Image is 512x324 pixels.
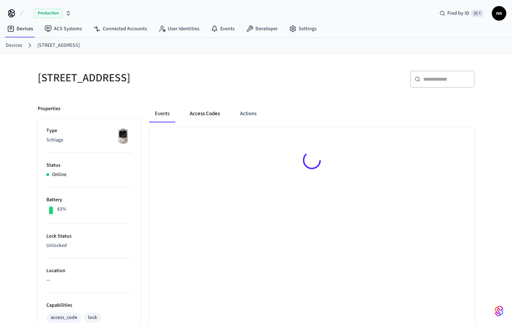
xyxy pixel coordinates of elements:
p: Status [46,162,132,169]
div: ant example [149,105,475,122]
p: Online [52,171,66,179]
span: Production [34,9,63,18]
p: — [46,276,132,284]
a: Settings [283,22,322,35]
span: ⌘ K [471,10,483,17]
a: Developer [240,22,283,35]
a: Devices [6,42,22,49]
p: Schlage [46,136,132,144]
p: Type [46,127,132,135]
button: nn [492,6,506,21]
span: nn [493,7,506,20]
a: Devices [1,22,39,35]
button: Events [149,105,175,122]
div: lock [88,314,97,321]
h5: [STREET_ADDRESS] [38,71,252,85]
a: Events [205,22,240,35]
img: SeamLogoGradient.69752ec5.svg [495,305,503,317]
p: Battery [46,196,132,204]
img: Schlage Sense Smart Deadbolt with Camelot Trim, Front [114,127,132,145]
p: Unlocked [46,242,132,249]
a: User Identities [153,22,205,35]
p: Lock Status [46,233,132,240]
button: Actions [234,105,262,122]
p: Capabilities [46,302,132,309]
button: Access Codes [184,105,226,122]
p: 83% [57,206,66,213]
div: Find by ID⌘ K [434,7,489,20]
span: Find by ID [447,10,469,17]
p: Properties [38,105,60,113]
a: ACS Systems [39,22,88,35]
a: Connected Accounts [88,22,153,35]
a: [STREET_ADDRESS] [37,42,80,49]
div: access_code [51,314,77,321]
p: Location [46,267,132,275]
